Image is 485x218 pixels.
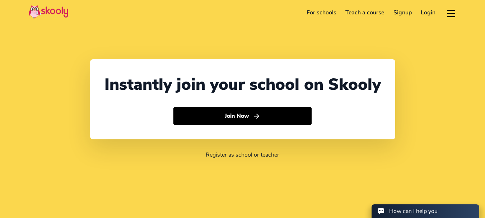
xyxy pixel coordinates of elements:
a: Teach a course [341,7,389,18]
a: For schools [302,7,341,18]
a: Register as school or teacher [206,151,279,159]
a: Login [416,7,440,18]
ion-icon: arrow forward outline [253,112,260,120]
button: menu outline [446,7,456,19]
div: Instantly join your school on Skooly [104,74,381,96]
a: Signup [389,7,416,18]
button: Join Nowarrow forward outline [173,107,312,125]
img: Skooly [29,5,68,19]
